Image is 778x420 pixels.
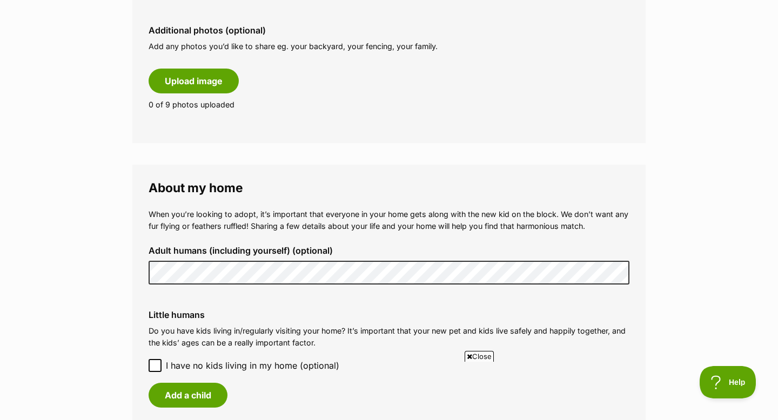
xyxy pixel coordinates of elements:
label: Additional photos (optional) [149,25,629,35]
legend: About my home [149,181,629,195]
p: Do you have kids living in/regularly visiting your home? It’s important that your new pet and kid... [149,325,629,348]
p: When you’re looking to adopt, it’s important that everyone in your home gets along with the new k... [149,208,629,232]
p: Add any photos you’d like to share eg. your backyard, your fencing, your family. [149,40,629,52]
label: Adult humans (including yourself) (optional) [149,246,629,255]
span: I have no kids living in my home (optional) [166,359,339,372]
span: Close [465,351,494,362]
p: 0 of 9 photos uploaded [149,99,629,110]
iframe: Advertisement [127,366,651,415]
iframe: Help Scout Beacon - Open [700,366,756,398]
label: Little humans [149,310,629,320]
button: Upload image [149,69,239,93]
